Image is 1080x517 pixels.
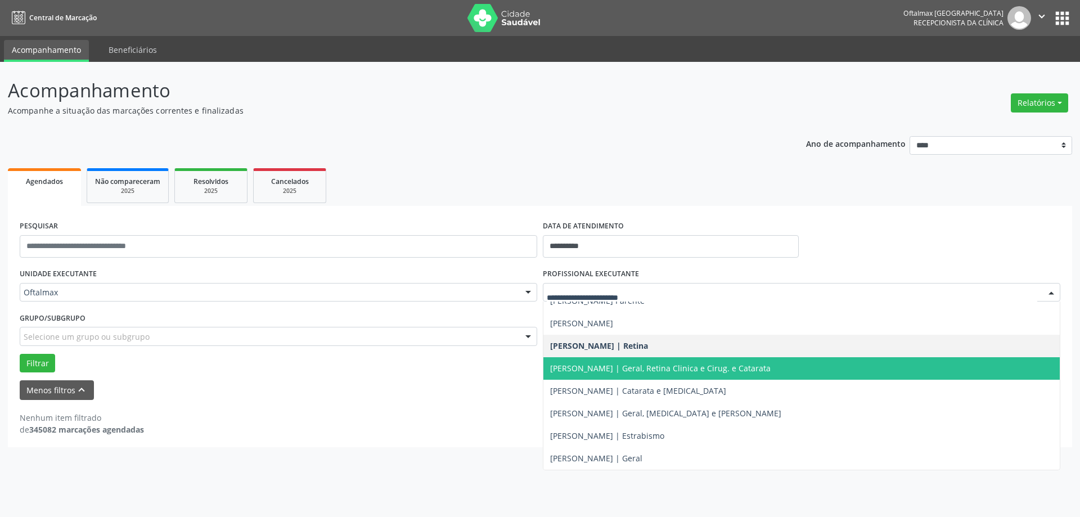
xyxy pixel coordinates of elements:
span: [PERSON_NAME] [550,318,613,329]
span: [PERSON_NAME] | Catarata e [MEDICAL_DATA] [550,385,726,396]
div: Nenhum item filtrado [20,412,144,424]
label: Grupo/Subgrupo [20,309,85,327]
span: [PERSON_NAME] | Retina [550,340,648,351]
span: Selecione um grupo ou subgrupo [24,331,150,343]
span: Central de Marcação [29,13,97,23]
div: 2025 [95,187,160,195]
span: [PERSON_NAME] | Estrabismo [550,430,664,441]
button: Filtrar [20,354,55,373]
button:  [1031,6,1052,30]
span: Cancelados [271,177,309,186]
p: Ano de acompanhamento [806,136,906,150]
span: [PERSON_NAME] | Geral, Retina Clinica e Cirug. e Catarata [550,363,771,374]
i: keyboard_arrow_up [75,384,88,396]
p: Acompanhe a situação das marcações correntes e finalizadas [8,105,753,116]
button: Menos filtroskeyboard_arrow_up [20,380,94,400]
div: Oftalmax [GEOGRAPHIC_DATA] [903,8,1003,18]
span: Recepcionista da clínica [913,18,1003,28]
a: Acompanhamento [4,40,89,62]
div: 2025 [183,187,239,195]
label: UNIDADE EXECUTANTE [20,266,97,283]
label: PROFISSIONAL EXECUTANTE [543,266,639,283]
button: Relatórios [1011,93,1068,113]
div: de [20,424,144,435]
span: Oftalmax [24,287,514,298]
img: img [1007,6,1031,30]
button: apps [1052,8,1072,28]
span: Agendados [26,177,63,186]
p: Acompanhamento [8,77,753,105]
i:  [1036,10,1048,23]
strong: 345082 marcações agendadas [29,424,144,435]
a: Beneficiários [101,40,165,60]
div: 2025 [262,187,318,195]
label: PESQUISAR [20,218,58,235]
span: Não compareceram [95,177,160,186]
span: [PERSON_NAME] | Geral, [MEDICAL_DATA] e [PERSON_NAME] [550,408,781,419]
a: Central de Marcação [8,8,97,27]
span: [PERSON_NAME] | Geral [550,453,642,464]
label: DATA DE ATENDIMENTO [543,218,624,235]
span: Resolvidos [193,177,228,186]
